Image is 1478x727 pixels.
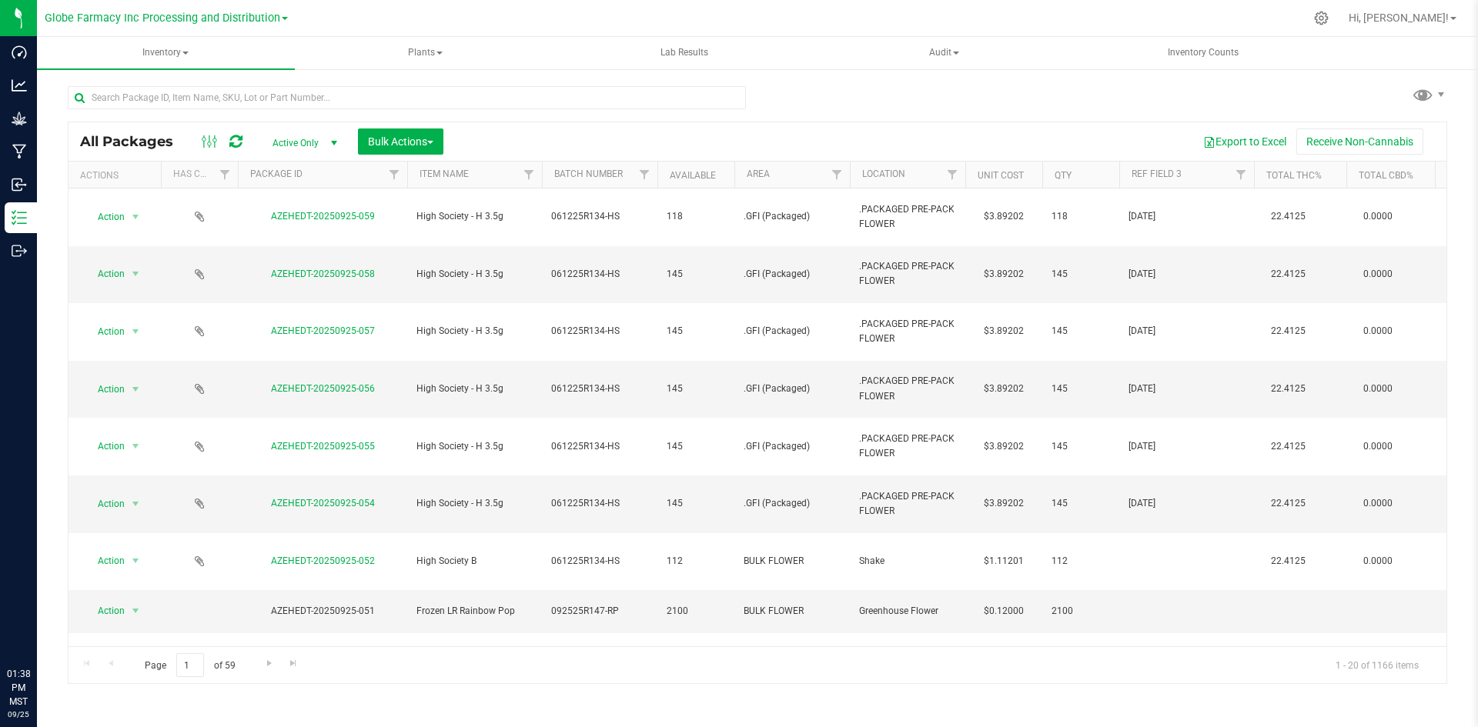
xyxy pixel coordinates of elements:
a: Go to the last page [283,653,305,674]
span: .PACKAGED PRE-PACK FLOWER [859,432,956,461]
span: 145 [1052,382,1110,396]
a: Lab Results [556,37,814,69]
span: Action [84,435,125,457]
span: .GFI (Packaged) [744,267,841,282]
span: Action [84,263,125,285]
span: Inventory Counts [1147,46,1259,59]
inline-svg: Inbound [12,177,27,192]
span: High Society - H 3.5g [416,267,533,282]
a: Location [862,168,905,179]
span: 0.0000 [1356,378,1400,400]
span: Action [84,600,125,622]
inline-svg: Outbound [12,243,27,258]
span: 112 [1052,554,1110,569]
span: .GFI (Packaged) [744,496,841,511]
span: .GFI (Packaged) [744,439,841,454]
span: 061225R134-HS [551,439,648,454]
a: Filter [632,162,657,188]
div: AZEHEDT-20250925-051 [236,604,410,619]
span: 145 [667,496,725,511]
span: 0.0000 [1356,435,1400,458]
a: Filter [1229,162,1254,188]
a: Package ID [250,168,303,179]
span: 145 [1052,439,1110,454]
button: Receive Non-Cannabis [1296,128,1423,155]
span: 0.0000 [1356,492,1400,515]
a: Unit Cost [978,170,1024,181]
td: $3.89202 [965,246,1042,304]
span: 22.4125 [1263,550,1313,572]
span: 22.4125 [1263,378,1313,400]
span: High Society - H 3.5g [416,439,533,454]
inline-svg: Grow [12,111,27,126]
span: Plants [297,38,553,68]
span: 061225R134-HS [551,496,648,511]
span: 22.4125 [1263,492,1313,515]
a: Qty [1055,170,1072,181]
span: 145 [1052,267,1110,282]
td: $3.89202 [965,418,1042,475]
span: Shake [859,554,956,569]
a: Filter [382,162,407,188]
span: 061225R134-HS [551,324,648,338]
span: Globe Farmacy Inc Processing and Distribution [45,12,280,25]
span: 145 [1052,496,1110,511]
a: Filter [824,162,850,188]
th: Has COA [161,162,238,188]
span: 145 [667,439,725,454]
a: Available [670,170,716,181]
span: 061225R134-HS [551,209,648,224]
a: Plants [296,37,554,69]
span: select [126,600,145,622]
td: $3.89202 [965,303,1042,361]
span: Inventory [37,37,295,69]
span: 145 [1052,324,1110,338]
span: select [126,263,145,285]
span: .GFI (Packaged) [744,209,841,224]
span: 0.0000 [1356,205,1400,228]
inline-svg: Analytics [12,78,27,93]
span: 22.4125 [1263,205,1313,228]
td: $0.12000 [965,590,1042,632]
span: Greenhouse Flower [859,604,956,619]
p: 09/25 [7,709,30,720]
span: select [126,379,145,400]
button: Export to Excel [1193,128,1296,155]
span: Action [84,493,125,515]
span: select [126,493,145,515]
span: High Society - H 3.5g [416,209,533,224]
inline-svg: Inventory [12,210,27,225]
span: 061225R134-HS [551,382,648,396]
button: Bulk Actions [358,128,443,155]
div: Actions [80,170,155,181]
span: 092525R147-RP [551,604,648,619]
td: $0.12000 [965,633,1042,675]
span: [DATE] [1129,382,1245,396]
span: Audit [816,38,1072,68]
span: Hi, [PERSON_NAME]! [1349,12,1449,24]
span: .PACKAGED PRE-PACK FLOWER [859,259,956,288]
iframe: Resource center unread badge [45,602,64,620]
span: 145 [667,267,725,282]
span: .GFI (Packaged) [744,324,841,338]
div: Manage settings [1312,11,1331,25]
span: 0.0000 [1356,320,1400,342]
span: .PACKAGED PRE-PACK FLOWER [859,317,956,346]
span: select [126,550,145,572]
span: Action [84,206,125,228]
a: Total THC% [1266,170,1322,181]
span: 2100 [667,604,725,619]
a: Inventory Counts [1075,37,1333,69]
span: select [126,643,145,665]
input: Search Package ID, Item Name, SKU, Lot or Part Number... [68,86,746,109]
span: 145 [667,382,725,396]
span: All Packages [80,133,189,150]
span: select [126,435,145,457]
a: Ref Field 3 [1132,168,1182,179]
p: 01:38 PM MST [7,667,30,709]
inline-svg: Manufacturing [12,144,27,159]
span: .GFI (Packaged) [744,382,841,396]
span: 1 - 20 of 1166 items [1323,653,1431,676]
span: Frozen LR Rainbow Pop [416,604,533,619]
inline-svg: Dashboard [12,45,27,60]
